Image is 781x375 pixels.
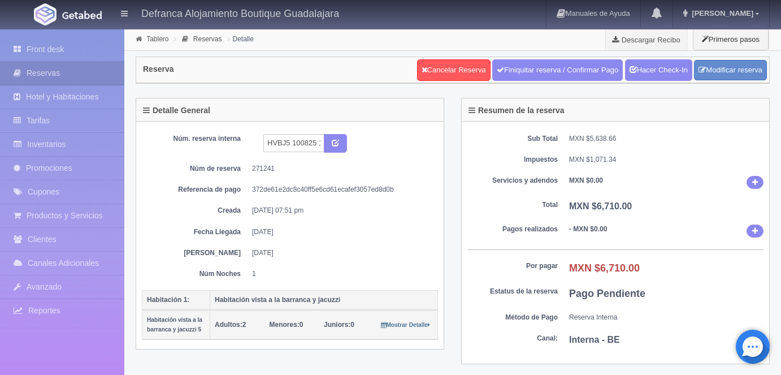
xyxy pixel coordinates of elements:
img: Getabed [34,3,57,25]
dd: [DATE] 07:51 pm [252,206,429,215]
dt: Total [467,200,558,210]
dt: Núm. reserva interna [150,134,241,144]
dd: 372de61e2dc8c40ff5e6cd61ecafef3057ed8d0b [252,185,429,195]
dt: Canal: [467,334,558,343]
a: Cancelar Reserva [417,59,491,81]
a: Mostrar Detalle [381,321,430,329]
strong: Juniors: [324,321,350,329]
dt: Referencia de pago [150,185,241,195]
a: Hacer Check-In [625,59,692,81]
dt: Pagos realizados [467,225,558,234]
dt: Por pagar [467,261,558,271]
dt: Estatus de la reserva [467,287,558,296]
dt: Fecha Llegada [150,227,241,237]
dd: MXN $5,638.66 [569,134,763,144]
b: Habitación 1: [147,296,189,304]
a: Modificar reserva [694,60,767,81]
h4: Defranca Alojamiento Boutique Guadalajara [141,6,339,20]
a: Tablero [146,35,168,43]
dt: Núm Noches [150,269,241,279]
h4: Detalle General [143,106,210,115]
dt: Método de Pago [467,313,558,322]
a: Finiquitar reserva / Confirmar Pago [492,59,623,81]
b: MXN $0.00 [569,176,603,184]
strong: Menores: [270,321,300,329]
small: Habitación vista a la barranca y jacuzzi 5 [147,317,202,333]
th: Habitación vista a la barranca y jacuzzi [210,290,438,310]
h4: Resumen de la reserva [468,106,565,115]
dt: Sub Total [467,134,558,144]
dd: [DATE] [252,227,429,237]
strong: Adultos: [215,321,242,329]
h4: Reserva [143,65,174,74]
li: Detalle [225,33,257,44]
img: Getabed [62,11,102,19]
span: 0 [324,321,354,329]
b: - MXN $0.00 [569,225,607,233]
dt: [PERSON_NAME] [150,248,241,258]
dt: Servicios y adendos [467,176,558,186]
dd: MXN $1,071.34 [569,155,763,165]
span: [PERSON_NAME] [689,9,753,18]
b: Interna - BE [569,335,620,344]
small: Mostrar Detalle [381,322,430,328]
dd: 1 [252,269,429,279]
dt: Núm de reserva [150,164,241,174]
dd: Reserva Interna [569,313,763,322]
span: 2 [215,321,246,329]
dd: [DATE] [252,248,429,258]
a: Reservas [193,35,222,43]
button: Primeros pasos [693,28,769,50]
b: MXN $6,710.00 [569,262,640,274]
b: MXN $6,710.00 [569,201,632,211]
b: Pago Pendiente [569,288,645,299]
dt: Impuestos [467,155,558,165]
dt: Creada [150,206,241,215]
dd: 271241 [252,164,429,174]
a: Descargar Recibo [606,28,687,51]
span: 0 [270,321,303,329]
